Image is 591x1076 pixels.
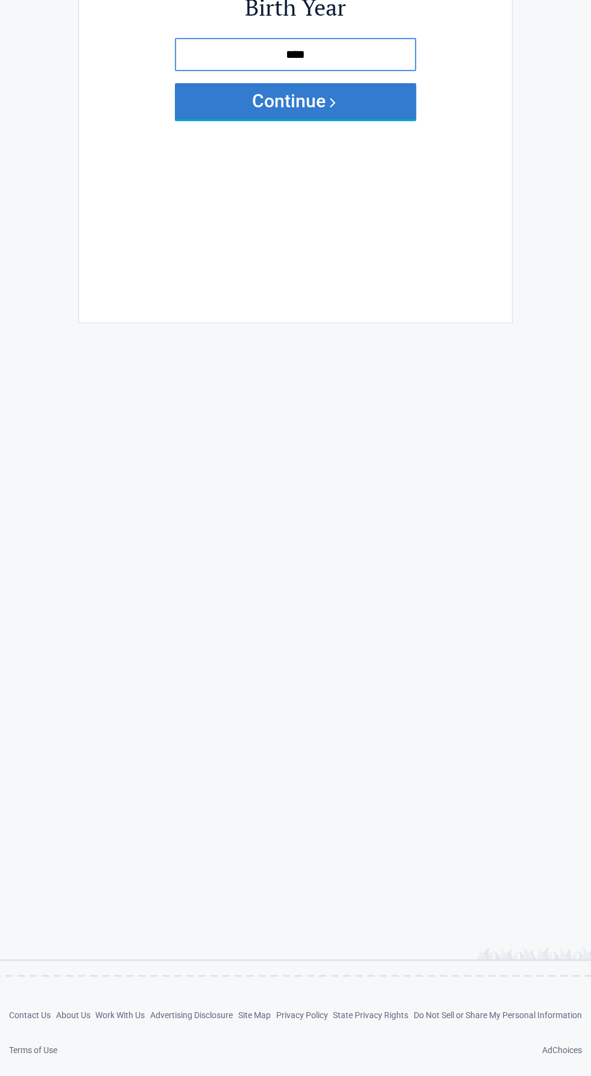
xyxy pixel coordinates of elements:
a: About Us [56,1010,90,1020]
button: Continue [175,83,416,119]
a: Site Map [238,1010,271,1020]
a: Work With Us [95,1010,145,1020]
a: AdChoices [542,1045,582,1055]
a: Terms of Use [9,1045,57,1055]
a: State Privacy Rights [333,1010,408,1020]
a: Contact Us [9,1010,51,1020]
a: Privacy Policy [276,1010,328,1020]
a: Do Not Sell or Share My Personal Information [414,1010,582,1020]
a: Advertising Disclosure [150,1010,233,1020]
